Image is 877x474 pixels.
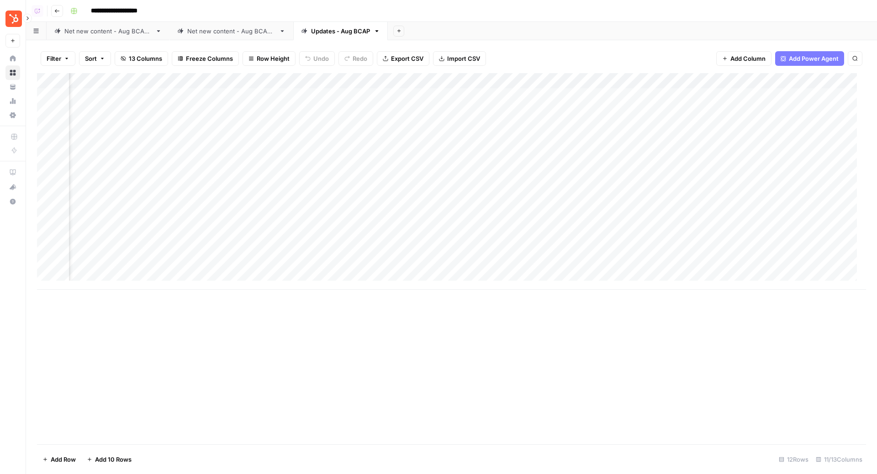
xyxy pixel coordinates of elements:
[353,54,367,63] span: Redo
[129,54,162,63] span: 13 Columns
[775,51,844,66] button: Add Power Agent
[47,22,169,40] a: Net new content - Aug BCAP 1
[5,51,20,66] a: Home
[377,51,429,66] button: Export CSV
[81,452,137,467] button: Add 10 Rows
[47,54,61,63] span: Filter
[338,51,373,66] button: Redo
[115,51,168,66] button: 13 Columns
[313,54,329,63] span: Undo
[64,27,152,36] div: Net new content - Aug BCAP 1
[5,7,20,30] button: Workspace: Blog Content Action Plan
[5,108,20,122] a: Settings
[172,51,239,66] button: Freeze Columns
[243,51,296,66] button: Row Height
[391,54,423,63] span: Export CSV
[5,11,22,27] img: Blog Content Action Plan Logo
[51,455,76,464] span: Add Row
[5,165,20,180] a: AirOps Academy
[775,452,812,467] div: 12 Rows
[311,27,370,36] div: Updates - Aug BCAP
[789,54,839,63] span: Add Power Agent
[257,54,290,63] span: Row Height
[5,94,20,108] a: Usage
[5,194,20,209] button: Help + Support
[37,452,81,467] button: Add Row
[79,51,111,66] button: Sort
[6,180,20,194] div: What's new?
[447,54,480,63] span: Import CSV
[169,22,293,40] a: Net new content - Aug BCAP 2
[95,455,132,464] span: Add 10 Rows
[433,51,486,66] button: Import CSV
[812,452,866,467] div: 11/13 Columns
[293,22,388,40] a: Updates - Aug BCAP
[5,65,20,80] a: Browse
[187,27,275,36] div: Net new content - Aug BCAP 2
[299,51,335,66] button: Undo
[5,180,20,194] button: What's new?
[41,51,75,66] button: Filter
[85,54,97,63] span: Sort
[186,54,233,63] span: Freeze Columns
[730,54,766,63] span: Add Column
[5,80,20,94] a: Your Data
[716,51,771,66] button: Add Column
